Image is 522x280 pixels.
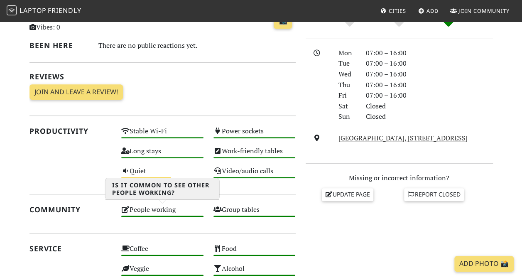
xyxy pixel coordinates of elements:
[361,69,498,80] div: 07:00 – 16:00
[333,69,361,80] div: Wed
[98,39,296,52] div: There are no public reactions yet.
[29,41,88,50] h2: Been here
[454,256,514,272] a: Add Photo 📸
[306,173,493,184] p: Missing or incorrect information?
[377,3,409,18] a: Cities
[361,48,498,59] div: 07:00 – 16:00
[7,5,17,15] img: LaptopFriendly
[7,4,81,18] a: LaptopFriendly LaptopFriendly
[415,3,442,18] a: Add
[116,243,208,263] div: Coffee
[389,7,406,15] span: Cities
[361,58,498,69] div: 07:00 – 16:00
[333,101,361,112] div: Sat
[322,188,373,201] a: Update page
[426,7,439,15] span: Add
[208,165,301,185] div: Video/audio calls
[48,6,81,15] span: Friendly
[333,58,361,69] div: Tue
[116,125,208,145] div: Stable Wi-Fi
[333,111,361,122] div: Sun
[29,12,112,33] p: Visits: 3 Vibes: 0
[116,204,208,224] div: People working
[208,145,301,165] div: Work-friendly tables
[29,127,112,135] h2: Productivity
[208,243,301,263] div: Food
[338,133,468,142] a: [GEOGRAPHIC_DATA], [STREET_ADDRESS]
[361,80,498,91] div: 07:00 – 16:00
[208,125,301,145] div: Power sockets
[29,205,112,214] h2: Community
[333,80,361,91] div: Thu
[29,84,123,100] a: Join and leave a review!
[29,72,296,81] h2: Reviews
[404,188,464,201] a: Report closed
[361,101,498,112] div: Closed
[105,178,219,200] h3: Is it common to see other people working?
[116,145,208,165] div: Long stays
[361,90,498,101] div: 07:00 – 16:00
[333,48,361,59] div: Mon
[361,111,498,122] div: Closed
[29,244,112,253] h2: Service
[458,7,510,15] span: Join Community
[447,3,513,18] a: Join Community
[20,6,47,15] span: Laptop
[208,204,301,224] div: Group tables
[333,90,361,101] div: Fri
[116,165,208,185] div: Quiet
